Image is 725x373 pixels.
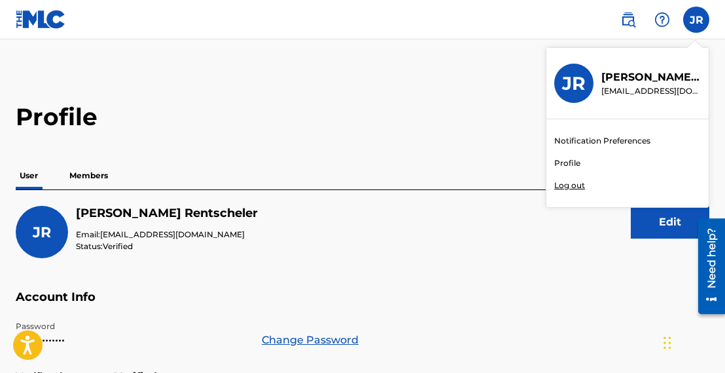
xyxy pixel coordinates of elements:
p: Members [65,162,112,189]
span: [EMAIL_ADDRESS][DOMAIN_NAME] [100,229,245,239]
div: Drag [663,323,671,363]
p: Log out [554,180,585,191]
p: Password [16,321,246,332]
iframe: Chat Widget [660,310,725,373]
div: Help [649,7,675,33]
button: Edit [631,206,709,239]
a: Notification Preferences [554,135,650,147]
p: Status: [76,241,258,252]
iframe: Resource Center [688,214,725,319]
div: User Menu [683,7,709,33]
h5: Account Info [16,290,709,321]
img: MLC Logo [16,10,66,29]
p: User [16,162,42,189]
a: Profile [554,157,580,169]
h5: Jay Rentscheler [76,206,258,221]
h2: Profile [16,102,709,132]
a: Public Search [615,7,641,33]
p: Email: [76,229,258,241]
p: jbird421.jb@gmail.com [601,85,701,97]
span: JR [33,224,51,241]
a: Change Password [262,332,359,348]
p: Jay Rentscheler [601,69,701,85]
span: Verified [103,241,133,251]
img: help [654,12,670,28]
img: search [620,12,636,28]
h3: JR [562,72,586,95]
p: ••••••••••••••• [16,332,246,348]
